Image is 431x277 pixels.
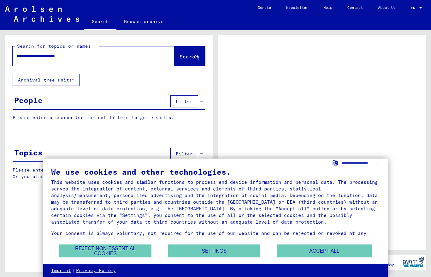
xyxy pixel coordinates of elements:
p: Please enter a search term or set filters to get results. Or you also can browse the manually. [13,167,205,180]
button: Filter [170,148,198,160]
p: Please enter a search term or set filters to get results. [13,114,205,121]
button: Filter [170,95,198,107]
div: Your consent is always voluntary, not required for the use of our website and can be rejected or ... [51,230,380,250]
img: Arolsen_neg.svg [5,6,79,22]
span: EN [411,6,418,10]
a: Privacy Policy [76,268,116,274]
div: Topics [14,147,43,158]
span: Search [180,53,198,60]
a: Imprint [51,268,71,274]
span: Filter [176,99,193,104]
div: We use cookies and other technologies. [51,168,380,176]
mat-label: Search for topics or names [17,43,91,49]
button: Archival tree units [13,74,80,86]
a: Search [84,14,116,30]
button: Search [174,46,205,66]
a: Browse archive [116,14,171,29]
div: This website uses cookies and similar functions to process end device information and personal da... [51,179,380,225]
img: yv_logo.png [402,254,425,270]
span: Filter [176,151,193,157]
button: Reject non-essential cookies [59,244,151,257]
button: Settings [168,244,260,257]
div: People [14,94,43,106]
button: Accept all [277,244,372,257]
